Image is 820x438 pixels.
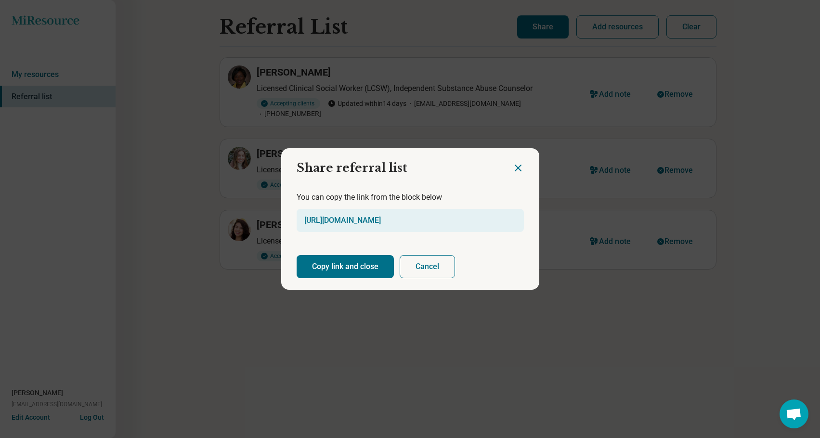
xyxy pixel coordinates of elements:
a: [URL][DOMAIN_NAME] [304,216,381,225]
button: Copy link and close [297,255,394,278]
button: Close dialog [512,162,524,174]
p: You can copy the link from the block below [297,192,524,203]
h2: Share referral list [281,148,512,180]
button: Cancel [400,255,455,278]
